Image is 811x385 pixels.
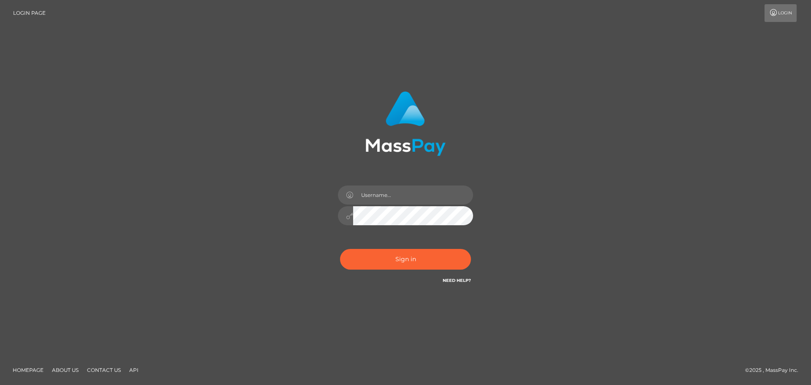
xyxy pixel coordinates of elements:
img: MassPay Login [365,91,446,156]
a: Homepage [9,363,47,377]
a: Login Page [13,4,46,22]
input: Username... [353,186,473,205]
div: © 2025 , MassPay Inc. [745,366,805,375]
a: About Us [49,363,82,377]
a: Need Help? [443,278,471,283]
a: Login [765,4,797,22]
a: Contact Us [84,363,124,377]
button: Sign in [340,249,471,270]
a: API [126,363,142,377]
